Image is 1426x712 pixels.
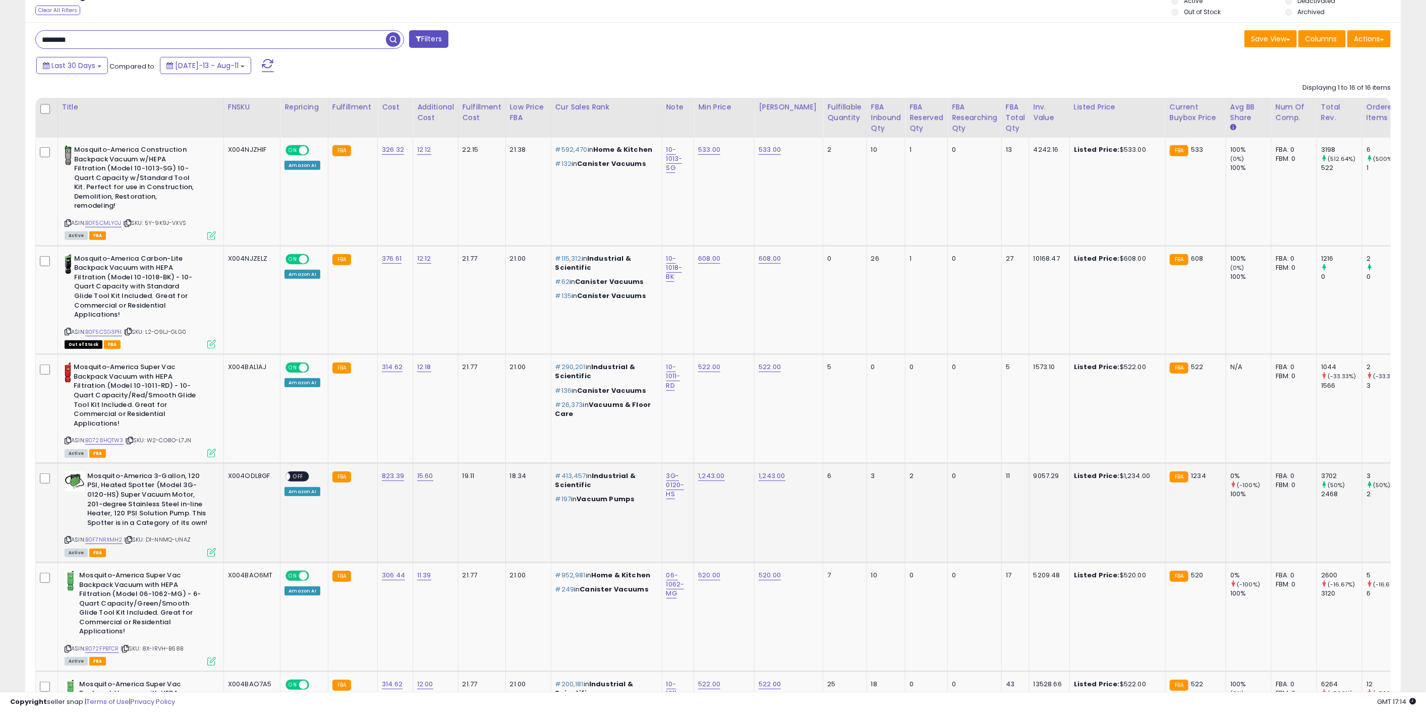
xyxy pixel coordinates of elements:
[291,472,307,481] span: OFF
[332,571,351,582] small: FBA
[308,255,324,263] span: OFF
[463,571,498,580] div: 21.77
[1366,490,1407,499] div: 2
[123,219,186,227] span: | SKU: 5Y-9K9J-VXVS
[555,571,654,580] p: in
[284,161,320,170] div: Amazon AI
[1006,254,1021,263] div: 27
[1302,83,1391,93] div: Displaying 1 to 16 of 16 items
[287,364,300,372] span: ON
[510,571,543,580] div: 21.00
[85,219,122,227] a: B0F5CMLYGJ
[121,644,183,652] span: | SKU: 8X-IRVH-B68B
[1074,362,1120,372] b: Listed Price:
[287,255,300,263] span: ON
[287,572,300,580] span: ON
[1230,254,1271,263] div: 100%
[228,254,273,263] div: X004NJZELZ
[871,145,898,154] div: 10
[1276,154,1309,163] div: FBM: 0
[332,471,351,483] small: FBA
[284,378,320,387] div: Amazon AI
[85,536,123,544] a: B0F7NRXMH2
[1276,363,1309,372] div: FBA: 0
[1230,363,1264,372] div: N/A
[1191,254,1203,263] span: 608
[593,145,652,154] span: Home & Kitchen
[1170,571,1188,582] small: FBA
[1006,102,1025,134] div: FBA Total Qty
[1276,145,1309,154] div: FBA: 0
[417,679,433,689] a: 12.00
[1276,481,1309,490] div: FBM: 0
[555,679,633,698] span: Industrial & Scientific
[1170,102,1222,123] div: Current Buybox Price
[952,254,994,263] div: 0
[1006,571,1021,580] div: 17
[555,680,654,698] p: in
[1170,363,1188,374] small: FBA
[666,679,680,707] a: 10-1011-MG
[332,102,373,112] div: Fulfillment
[1366,589,1407,598] div: 6
[1276,680,1309,689] div: FBA: 0
[1328,372,1356,380] small: (-33.33%)
[125,436,191,444] span: | SKU: W2-CO8O-L7JN
[555,277,654,286] p: in
[555,495,654,504] p: in
[284,270,320,279] div: Amazon AI
[382,254,402,264] a: 376.61
[1366,163,1407,172] div: 1
[1230,490,1271,499] div: 100%
[1034,363,1062,372] div: 1573.10
[417,471,433,481] a: 15.60
[109,62,156,71] span: Compared to:
[871,102,901,134] div: FBA inbound Qty
[1373,580,1400,588] small: (-16.67%)
[1321,254,1362,263] div: 1216
[698,254,720,264] a: 608.00
[1170,254,1188,265] small: FBA
[952,571,994,580] div: 0
[698,102,750,112] div: Min Price
[555,102,658,112] div: Cur Sales Rank
[827,145,859,154] div: 2
[827,254,859,263] div: 0
[85,644,119,653] a: B072FPBTCR
[332,254,351,265] small: FBA
[35,6,80,15] div: Clear All Filters
[1366,272,1407,281] div: 0
[1366,381,1407,390] div: 3
[1006,145,1021,154] div: 13
[65,145,216,239] div: ASIN:
[555,145,588,154] span: #592,470
[1305,34,1337,44] span: Columns
[124,536,191,544] span: | SKU: D1-NNMQ-UNAZ
[1276,580,1309,589] div: FBM: 0
[827,471,859,481] div: 6
[1328,481,1345,489] small: (50%)
[1074,571,1158,580] div: $520.00
[1373,481,1391,489] small: (50%)
[1170,471,1188,483] small: FBA
[1347,30,1391,47] button: Actions
[417,145,431,155] a: 12.12
[87,471,210,530] b: Mosquito-America 3-Gallon, 120 PSI, Heated Spotter (Model 3G-0120-HS) Super Vacuum Motor, 201-deg...
[827,680,859,689] div: 25
[1074,363,1158,372] div: $522.00
[555,400,583,409] span: #26,373
[555,570,586,580] span: #952,981
[104,340,121,349] span: FBA
[1230,571,1271,580] div: 0%
[1276,372,1309,381] div: FBM: 0
[1276,102,1313,123] div: Num of Comp.
[463,102,501,123] div: Fulfillment Cost
[65,145,72,165] img: 31C16HsGiKL._SL40_.jpg
[555,471,636,490] span: Industrial & Scientific
[65,363,71,383] img: 31YuoF0NhQL._SL40_.jpg
[124,328,186,336] span: | SKU: L2-O9LJ-GLG0
[36,57,108,74] button: Last 30 Days
[65,340,102,349] span: All listings that are currently out of stock and unavailable for purchase on Amazon
[759,102,819,112] div: [PERSON_NAME]
[332,680,351,691] small: FBA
